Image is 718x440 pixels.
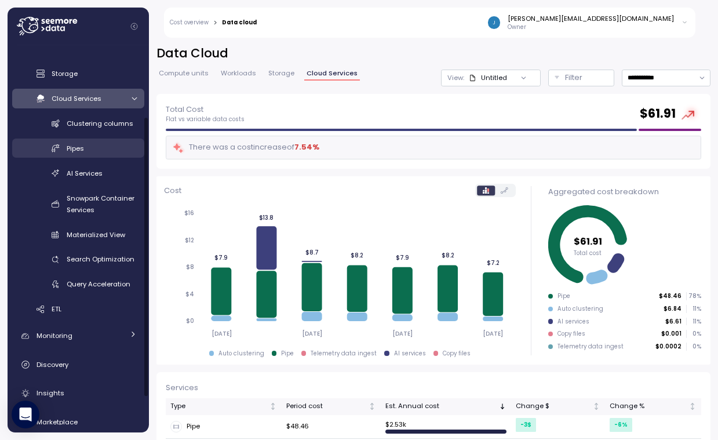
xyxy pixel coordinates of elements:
a: Pipes [12,139,144,158]
div: Telemetry data ingest [557,343,624,351]
div: Open Intercom Messenger [12,401,39,428]
p: Total Cost [166,104,245,115]
th: Period costNot sorted [282,398,381,415]
tspan: $61.91 [574,235,602,248]
div: Change $ [516,401,591,412]
span: Cloud Services [307,70,358,77]
span: Monitoring [37,331,72,340]
td: $48.46 [282,415,381,439]
tspan: $8.2 [441,252,454,259]
div: [PERSON_NAME][EMAIL_ADDRESS][DOMAIN_NAME] [508,14,674,23]
p: Owner [508,23,674,31]
div: > [213,19,217,27]
div: Pipe [557,292,570,300]
p: $0.001 [661,330,681,338]
a: Cloud Services [12,89,144,108]
p: Filter [565,72,582,83]
th: TypeNot sorted [166,398,282,415]
tspan: $8.7 [305,249,318,256]
div: Not sorted [368,402,376,410]
span: AI Services [67,169,103,178]
p: Flat vs variable data costs [166,115,245,123]
td: $ 2.53k [381,415,511,439]
span: Clustering columns [67,119,133,128]
tspan: $4 [185,290,194,298]
span: Search Optimization [67,254,134,264]
tspan: $0 [186,318,194,325]
div: Copy files [443,350,471,358]
a: Marketplace [12,410,144,434]
p: 11 % [687,318,701,326]
tspan: $7.9 [214,254,228,262]
p: Cost [164,185,181,197]
div: There was a cost increase of [172,141,319,154]
p: 0 % [687,343,701,351]
div: Pipe [281,350,294,358]
div: Type [170,401,267,412]
p: $0.0002 [655,343,681,351]
h2: $ 61.91 [640,106,676,122]
div: Untitled [481,73,507,82]
p: 11 % [687,305,701,313]
tspan: $13.8 [259,214,274,221]
span: Storage [268,70,294,77]
p: View : [447,73,464,82]
span: Compute units [159,70,209,77]
tspan: $8.2 [351,252,363,259]
th: Change %Not sorted [605,398,701,415]
span: Snowpark Container Services [67,194,134,214]
div: Services [166,382,701,394]
a: Storage [12,64,144,83]
div: Not sorted [688,402,697,410]
span: ETL [52,304,61,314]
p: $6.61 [665,318,681,326]
p: $48.46 [659,292,681,300]
div: Aggregated cost breakdown [548,186,701,198]
div: AI services [557,318,589,326]
tspan: $16 [184,210,194,217]
div: Pipe [170,421,277,432]
a: Clustering columns [12,114,144,133]
div: -6 % [610,418,632,431]
div: Auto clustering [557,305,603,313]
div: Sorted descending [498,402,506,410]
div: Copy files [557,330,585,338]
a: AI Services [12,163,144,183]
a: Search Optimization [12,250,144,269]
tspan: $12 [185,237,194,244]
div: Change % [610,401,687,412]
span: Insights [37,388,64,398]
button: Filter [548,70,614,86]
span: Workloads [221,70,256,77]
span: Discovery [37,360,68,369]
a: Snowpark Container Services [12,188,144,219]
a: Insights [12,381,144,405]
div: AI services [394,350,426,358]
div: Not sorted [269,402,277,410]
p: 0 % [687,330,701,338]
tspan: $7.9 [396,254,409,261]
tspan: [DATE] [483,330,503,337]
th: Est. Annual costSorted descending [381,398,511,415]
span: Marketplace [37,417,78,427]
span: Query Acceleration [67,279,130,289]
div: Auto clustering [218,350,264,358]
div: Not sorted [592,402,600,410]
div: Data cloud [222,20,257,26]
div: 7.54 % [294,141,319,153]
tspan: $8 [186,264,194,271]
a: Discovery [12,353,144,376]
tspan: Total cost [574,249,602,257]
tspan: [DATE] [302,330,322,337]
div: Est. Annual cost [385,401,496,412]
th: Change $Not sorted [511,398,605,415]
button: Collapse navigation [127,22,141,31]
a: Materialized View [12,225,144,244]
img: 49009b1724cfbfce373b122f442421c6 [488,16,500,28]
a: Query Acceleration [12,275,144,294]
span: Materialized View [67,230,125,239]
p: $6.84 [664,305,681,313]
span: Storage [52,69,78,78]
a: Cost overview [170,20,209,26]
